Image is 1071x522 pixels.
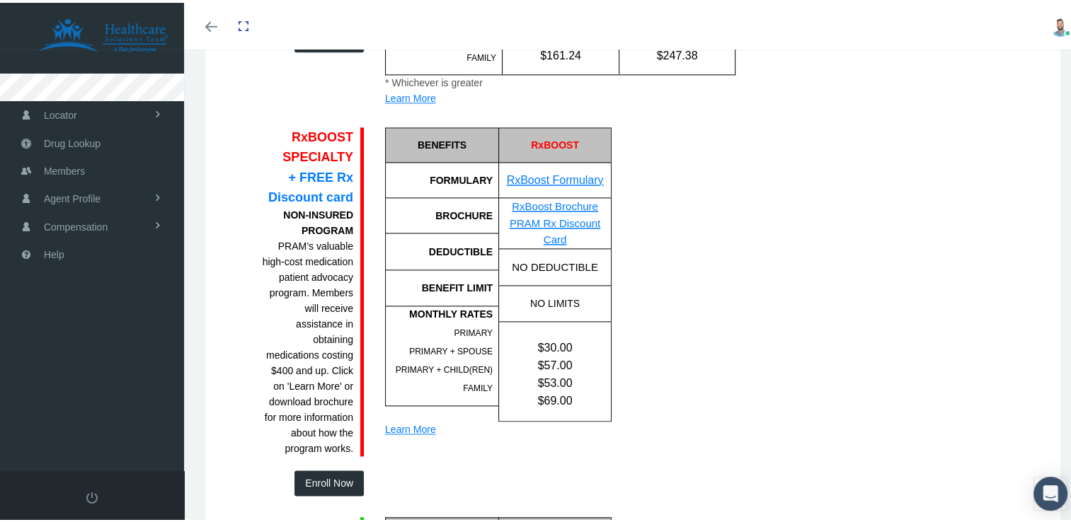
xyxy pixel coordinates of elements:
div: Learn More [385,88,735,103]
div: $53.00 [499,371,611,389]
img: HEALTHCARE SOLUTIONS TEAM, LLC [18,16,188,51]
span: Locator [44,99,77,126]
div: $69.00 [499,389,611,407]
span: PRIMARY + SPOUSE [409,344,493,354]
div: $247.38 [619,44,735,62]
span: PRIMARY [454,325,493,335]
div: BENEFIT LIMIT [386,277,493,293]
span: Agent Profile [44,182,101,209]
div: $57.00 [499,354,611,371]
div: $30.00 [499,336,611,354]
span: FAMILY [463,381,493,390]
div: * Whichever is greater [385,72,735,88]
a: PRAM Rx Discount Card [510,214,600,243]
span: Drug Lookup [44,127,101,154]
div: BENEFITS [385,124,498,160]
div: Open Intercom Messenger [1033,474,1067,508]
div: $161.24 [503,44,619,62]
div: Learn More [385,419,612,434]
div: RxBOOST [498,124,611,160]
div: MONTHLY RATES [386,303,493,319]
div: RxBOOST SPECIALTY [261,124,353,204]
div: PRAM’s valuable high-cost medication patient advocacy program. Members will receive assistance in... [261,204,353,453]
button: Enroll Now [294,468,364,493]
span: + FREE Rx Discount card [268,168,353,202]
div: BROCHURE [385,195,498,231]
b: NON-INSURED PROGRAM [283,207,353,233]
div: NO LIMITS [498,283,611,318]
a: RxBoost Brochure [512,197,598,209]
span: FAMILY [466,50,496,60]
span: Help [44,238,64,265]
span: Compensation [44,211,108,238]
a: RxBoost Formulary [507,171,604,183]
div: NO DEDUCTIBLE [498,246,611,282]
img: S_Profile_Picture_16279.jpg [1050,13,1071,34]
div: FORMULARY [385,160,498,195]
div: DEDUCTIBLE [386,241,493,257]
span: Members [44,155,85,182]
span: PRIMARY + CHILD(REN) [396,362,493,372]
